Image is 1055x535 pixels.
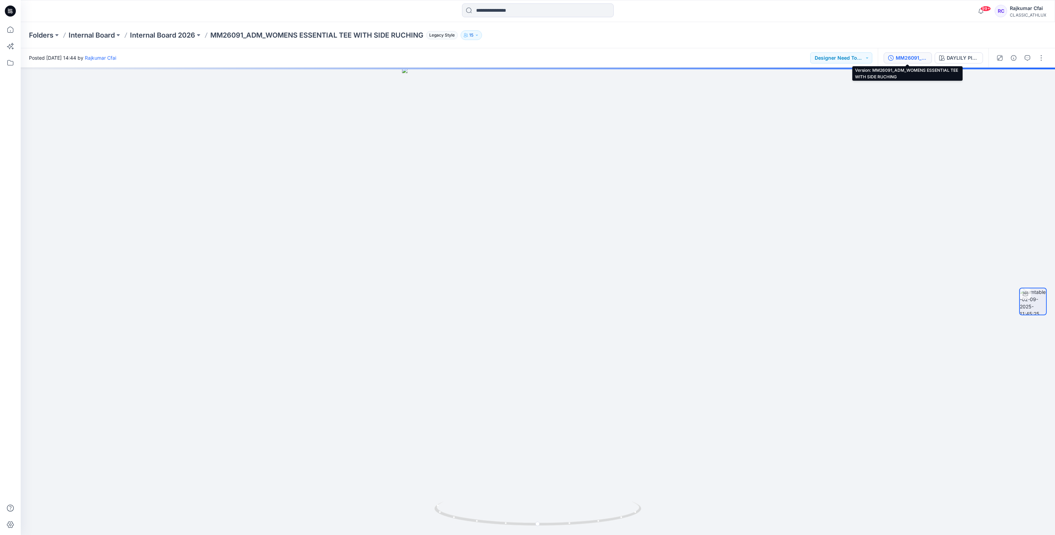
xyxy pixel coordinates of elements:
a: Folders [29,30,53,40]
div: DAYLILY PINK [947,54,978,62]
span: Posted [DATE] 14:44 by [29,54,116,61]
button: MM26091_ADM_WOMENS ESSENTIAL TEE WITH SIDE RUCHING [884,52,932,63]
div: RC [995,5,1007,17]
p: 15 [469,31,473,39]
span: Legacy Style [426,31,458,39]
a: Internal Board 2026 [130,30,195,40]
div: Rajkumar Cfai [1010,4,1046,12]
span: 99+ [981,6,991,11]
p: MM26091_ADM_WOMENS ESSENTIAL TEE WITH SIDE RUCHING [210,30,423,40]
button: Details [1008,52,1019,63]
img: turntable-02-09-2025-11:45:25 [1020,288,1046,315]
button: Legacy Style [423,30,458,40]
a: Rajkumar Cfai [85,55,116,61]
a: Internal Board [69,30,115,40]
button: 15 [461,30,482,40]
div: MM26091_ADM_WOMENS ESSENTIAL TEE WITH SIDE RUCHING [896,54,927,62]
div: CLASSIC_ATHLUX [1010,12,1046,18]
button: DAYLILY PINK [935,52,983,63]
